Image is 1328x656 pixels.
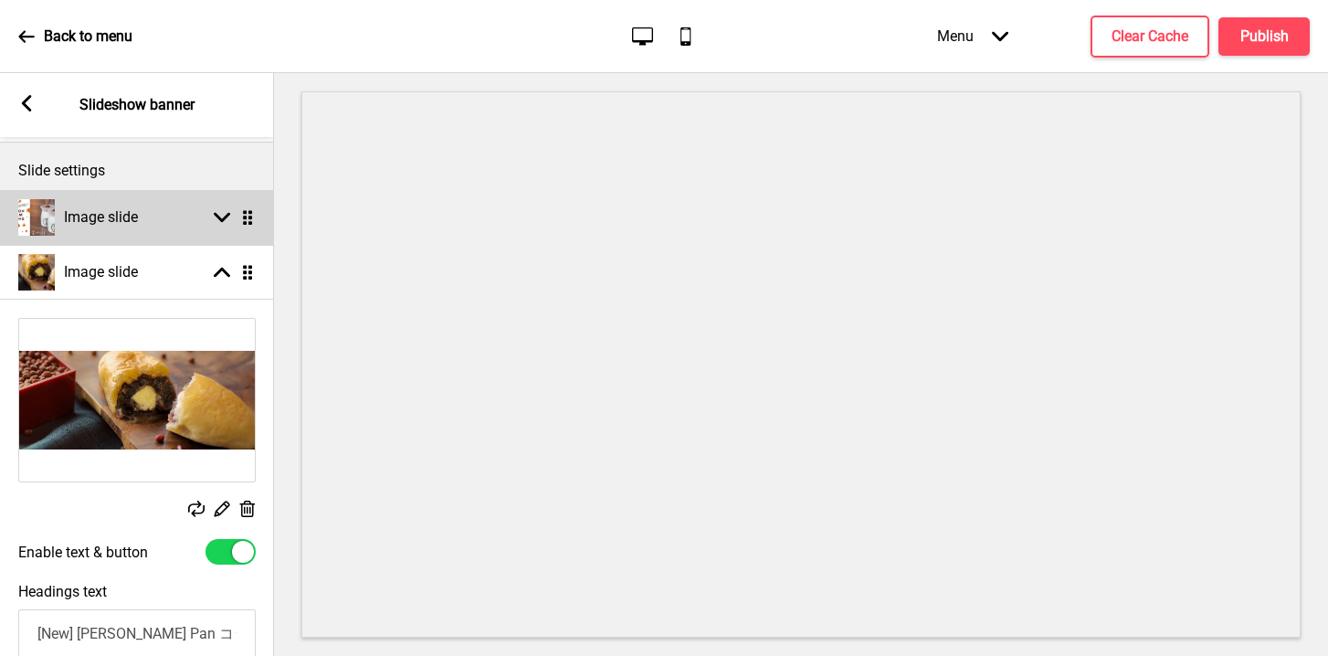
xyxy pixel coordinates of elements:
img: Image [19,319,255,481]
label: Enable text & button [18,544,148,561]
p: Slide settings [18,161,256,181]
a: Back to menu [18,12,132,61]
button: Publish [1218,17,1310,56]
h4: Publish [1240,26,1289,47]
p: Back to menu [44,26,132,47]
h4: Clear Cache [1112,26,1188,47]
label: Headings text [18,583,107,600]
h4: Image slide [64,262,138,282]
div: Menu [919,9,1027,63]
h4: Image slide [64,207,138,227]
button: Clear Cache [1091,16,1209,58]
p: Slideshow banner [79,95,195,115]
